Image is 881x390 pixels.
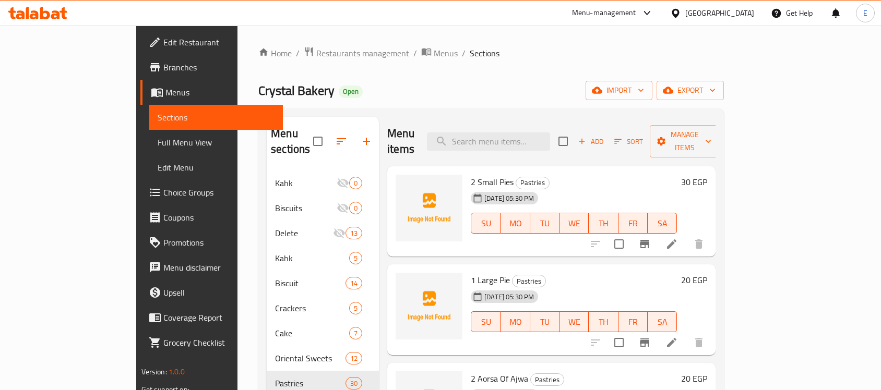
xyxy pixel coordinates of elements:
button: SU [471,311,501,332]
a: Menus [421,46,458,60]
span: TH [593,314,614,330]
a: Full Menu View [149,130,283,155]
span: Menu disclaimer [163,261,275,274]
span: 5 [350,253,362,263]
span: Add [577,136,605,148]
span: Open [339,87,363,96]
span: Manage items [658,128,711,154]
span: SU [475,314,496,330]
span: 2 Aorsa Of Ajwa [471,371,528,386]
svg: Inactive section [337,177,349,189]
span: MO [505,314,526,330]
div: Cake [275,327,349,339]
a: Restaurants management [304,46,409,60]
div: Delete [275,227,333,239]
div: Crackers5 [267,296,379,321]
span: Grocery Checklist [163,336,275,349]
span: WE [564,314,585,330]
div: Pastries [516,177,550,189]
span: E [863,7,867,19]
span: Menus [165,86,275,99]
span: 1 Large Pie [471,272,510,288]
div: Biscuit [275,277,346,289]
span: Select section [552,130,574,152]
div: Biscuit14 [267,271,379,296]
a: Edit Menu [149,155,283,180]
div: items [346,277,362,289]
span: TU [534,216,555,231]
button: SU [471,213,501,234]
button: MO [501,213,530,234]
span: Crackers [275,302,349,314]
a: Choice Groups [140,180,283,205]
h6: 20 EGP [681,371,707,386]
button: Add [574,133,608,150]
span: Select all sections [307,130,329,152]
button: TU [530,311,559,332]
span: Select to update [608,332,630,354]
a: Promotions [140,230,283,255]
div: Oriental Sweets [275,352,346,364]
span: 30 [346,379,362,388]
span: Coupons [163,211,275,224]
span: export [665,84,716,97]
span: Sections [158,111,275,124]
button: Manage items [650,125,720,157]
h2: Menu sections [271,126,313,157]
span: import [594,84,644,97]
a: Menu disclaimer [140,255,283,280]
span: [DATE] 05:30 PM [480,292,538,302]
a: Upsell [140,280,283,305]
span: Crystal Bakery [258,79,335,102]
button: Branch-specific-item [632,231,657,257]
span: [DATE] 05:30 PM [480,193,538,203]
button: FR [618,213,648,234]
div: [GEOGRAPHIC_DATA] [685,7,754,19]
span: 1.0.0 [169,365,185,379]
span: TU [534,314,555,330]
div: Biscuits0 [267,196,379,221]
span: 14 [346,278,362,288]
span: Full Menu View [158,136,275,149]
svg: Inactive section [337,202,349,214]
span: Pastries [531,374,564,386]
span: Version: [141,365,167,379]
span: 0 [350,203,362,213]
span: Branches [163,61,275,74]
a: Edit Restaurant [140,30,283,55]
h6: 30 EGP [681,175,707,189]
div: Kahk0 [267,170,379,196]
span: MO [505,216,526,231]
span: Kahk [275,177,337,189]
li: / [462,47,466,59]
div: items [346,352,362,364]
div: Cake7 [267,321,379,346]
span: 0 [350,178,362,188]
span: Select to update [608,233,630,255]
span: Pastries [275,377,346,389]
span: Coverage Report [163,311,275,324]
button: FR [618,311,648,332]
span: Edit Menu [158,161,275,174]
span: Promotions [163,236,275,249]
span: FR [623,314,644,330]
span: Sort items [608,133,650,150]
span: Pastries [513,275,545,287]
span: Kahk [275,252,349,264]
button: import [586,81,652,100]
div: items [349,327,362,339]
button: TH [589,213,618,234]
div: Delete13 [267,221,379,246]
a: Edit menu item [665,336,678,349]
button: Branch-specific-item [632,330,657,355]
button: delete [686,330,711,355]
span: FR [623,216,644,231]
div: Open [339,86,363,98]
div: Pastries [512,275,546,287]
a: Edit menu item [665,238,678,250]
button: WE [559,311,589,332]
button: MO [501,311,530,332]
